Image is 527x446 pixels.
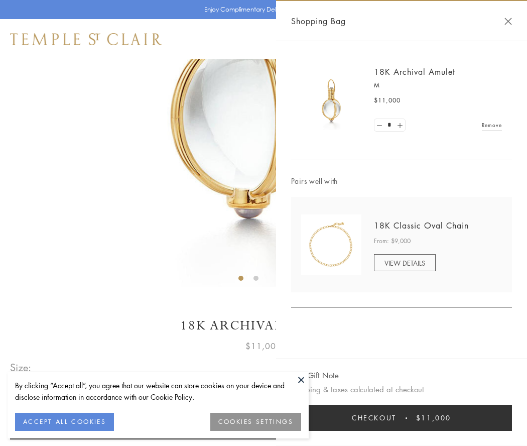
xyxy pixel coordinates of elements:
[352,412,397,423] span: Checkout
[482,120,502,131] a: Remove
[10,33,162,45] img: Temple St. Clair
[15,413,114,431] button: ACCEPT ALL COOKIES
[384,258,425,268] span: VIEW DETAILS
[416,412,451,423] span: $11,000
[301,70,361,131] img: 18K Archival Amulet
[15,380,301,403] div: By clicking “Accept all”, you agree that our website can store cookies on your device and disclos...
[291,405,512,431] button: Checkout $11,000
[374,220,469,231] a: 18K Classic Oval Chain
[291,383,512,396] p: Shipping & taxes calculated at checkout
[291,175,512,187] span: Pairs well with
[210,413,301,431] button: COOKIES SETTINGS
[291,369,339,382] button: Add Gift Note
[374,254,436,271] a: VIEW DETAILS
[374,236,411,246] span: From: $9,000
[394,119,405,132] a: Set quantity to 2
[301,214,361,275] img: N88865-OV18
[204,5,318,15] p: Enjoy Complimentary Delivery & Returns
[374,119,384,132] a: Set quantity to 0
[374,95,401,105] span: $11,000
[374,66,455,77] a: 18K Archival Amulet
[374,80,502,90] p: M
[10,359,32,376] span: Size:
[504,18,512,25] button: Close Shopping Bag
[291,15,346,28] span: Shopping Bag
[245,340,282,353] span: $11,000
[10,317,517,334] h1: 18K Archival Amulet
